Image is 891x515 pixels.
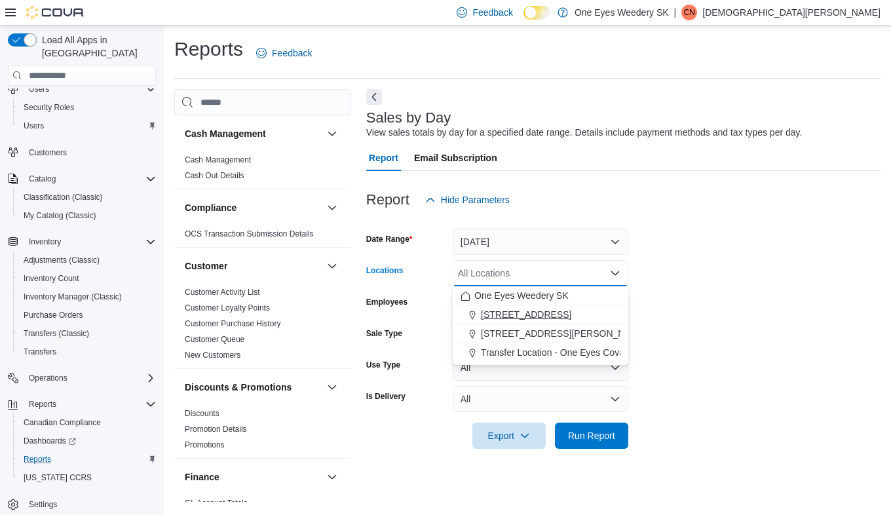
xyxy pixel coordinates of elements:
[24,396,62,412] button: Reports
[474,289,569,302] span: One Eyes Weedery SK
[18,433,156,449] span: Dashboards
[18,326,94,341] a: Transfers (Classic)
[24,210,96,221] span: My Catalog (Classic)
[575,5,669,20] p: One Eyes Weedery SK
[185,408,219,419] span: Discounts
[13,343,161,361] button: Transfers
[24,234,66,250] button: Inventory
[568,429,615,442] span: Run Report
[18,271,85,286] a: Inventory Count
[610,268,620,278] button: Close list of options
[366,360,400,370] label: Use Type
[414,145,497,171] span: Email Subscription
[674,5,677,20] p: |
[480,423,538,449] span: Export
[174,152,351,189] div: Cash Management
[13,269,161,288] button: Inventory Count
[681,5,697,20] div: Christian Nedjelski
[29,147,67,158] span: Customers
[18,344,156,360] span: Transfers
[13,188,161,206] button: Classification (Classic)
[185,259,227,273] h3: Customer
[13,324,161,343] button: Transfers (Classic)
[18,415,156,430] span: Canadian Compliance
[18,307,88,323] a: Purchase Orders
[185,155,251,165] span: Cash Management
[185,171,244,180] a: Cash Out Details
[13,413,161,432] button: Canadian Compliance
[185,381,292,394] h3: Discounts & Promotions
[185,259,322,273] button: Customer
[29,237,61,247] span: Inventory
[185,498,248,508] span: GL Account Totals
[185,425,247,434] a: Promotion Details
[185,440,225,449] a: Promotions
[24,454,51,465] span: Reports
[18,208,102,223] a: My Catalog (Classic)
[18,451,156,467] span: Reports
[3,369,161,387] button: Operations
[185,318,281,329] span: Customer Purchase History
[420,187,515,213] button: Hide Parameters
[472,423,546,449] button: Export
[24,436,76,446] span: Dashboards
[174,36,243,62] h1: Reports
[453,286,628,362] div: Choose from the following options
[185,229,314,238] a: OCS Transaction Submission Details
[18,433,81,449] a: Dashboards
[24,292,122,302] span: Inventory Manager (Classic)
[18,289,127,305] a: Inventory Manager (Classic)
[13,117,161,135] button: Users
[324,126,340,142] button: Cash Management
[185,470,219,484] h3: Finance
[185,335,244,344] a: Customer Queue
[185,127,322,140] button: Cash Management
[13,450,161,468] button: Reports
[453,286,628,305] button: One Eyes Weedery SK
[24,192,103,202] span: Classification (Classic)
[18,118,49,134] a: Users
[24,145,72,161] a: Customers
[453,229,628,255] button: [DATE]
[185,319,281,328] a: Customer Purchase History
[185,351,240,360] a: New Customers
[18,118,156,134] span: Users
[24,370,73,386] button: Operations
[185,424,247,434] span: Promotion Details
[185,381,322,394] button: Discounts & Promotions
[29,174,56,184] span: Catalog
[13,432,161,450] a: Dashboards
[26,6,85,19] img: Cova
[24,496,156,512] span: Settings
[13,251,161,269] button: Adjustments (Classic)
[18,271,156,286] span: Inventory Count
[453,305,628,324] button: [STREET_ADDRESS]
[24,121,44,131] span: Users
[13,206,161,225] button: My Catalog (Classic)
[29,399,56,410] span: Reports
[3,80,161,98] button: Users
[18,470,97,486] a: [US_STATE] CCRS
[185,303,270,313] a: Customer Loyalty Points
[18,470,156,486] span: Washington CCRS
[174,284,351,368] div: Customer
[13,288,161,306] button: Inventory Manager (Classic)
[555,423,628,449] button: Run Report
[3,170,161,188] button: Catalog
[3,395,161,413] button: Reports
[18,252,105,268] a: Adjustments (Classic)
[185,155,251,164] a: Cash Management
[185,334,244,345] span: Customer Queue
[366,192,409,208] h3: Report
[18,344,62,360] a: Transfers
[453,354,628,381] button: All
[366,265,404,276] label: Locations
[18,326,156,341] span: Transfers (Classic)
[481,346,624,359] span: Transfer Location - One Eyes Cova
[18,189,156,205] span: Classification (Classic)
[441,193,510,206] span: Hide Parameters
[24,273,79,284] span: Inventory Count
[13,468,161,487] button: [US_STATE] CCRS
[18,189,108,205] a: Classification (Classic)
